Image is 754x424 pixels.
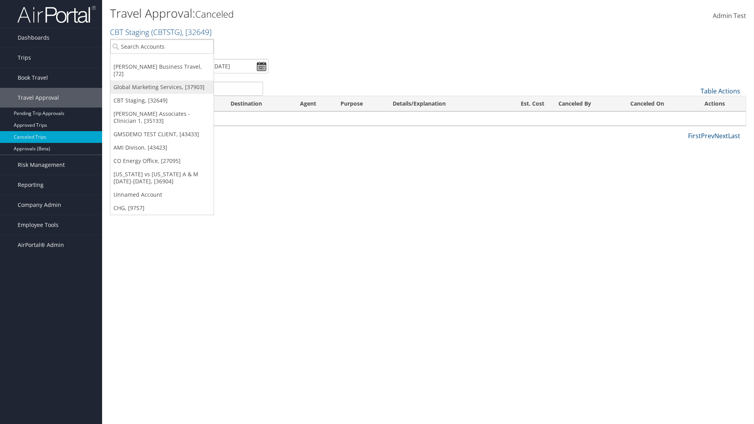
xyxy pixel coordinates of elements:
span: Company Admin [18,195,61,215]
a: CBT Staging [110,27,212,37]
span: Admin Test [713,11,746,20]
a: [PERSON_NAME] Business Travel, [72] [110,60,214,80]
a: [PERSON_NAME] Associates - Clinician 1, [35133] [110,107,214,128]
span: , [ 32649 ] [182,27,212,37]
th: Est. Cost: activate to sort column ascending [497,96,551,111]
span: AirPortal® Admin [18,235,64,255]
input: [DATE] - [DATE] [186,59,269,73]
th: Actions [697,96,746,111]
a: First [688,132,701,140]
p: Filter: [110,41,534,51]
input: Search Accounts [110,39,214,54]
th: Canceled By: activate to sort column ascending [551,96,623,111]
th: Agent [293,96,333,111]
a: CO Energy Office, [27095] [110,154,214,168]
a: Admin Test [713,4,746,28]
span: ( CBTSTG ) [151,27,182,37]
span: Dashboards [18,28,49,48]
span: Risk Management [18,155,65,175]
a: Unnamed Account [110,188,214,201]
span: Employee Tools [18,215,59,235]
a: AMI Divison, [43423] [110,141,214,154]
a: Next [714,132,728,140]
a: Prev [701,132,714,140]
a: CBT Staging, [32649] [110,94,214,107]
span: Travel Approval [18,88,59,108]
img: airportal-logo.png [17,5,96,24]
a: GMSDEMO TEST CLIENT, [43433] [110,128,214,141]
small: Canceled [195,7,234,20]
a: CHG, [9757] [110,201,214,215]
span: Trips [18,48,31,68]
th: Purpose [333,96,386,111]
a: Global Marketing Services, [37903] [110,80,214,94]
th: Details/Explanation [386,96,497,111]
span: Book Travel [18,68,48,88]
span: Reporting [18,175,44,195]
td: No data available in table [110,111,746,126]
a: Table Actions [701,87,740,95]
a: [US_STATE] vs [US_STATE] A & M [DATE]-[DATE], [36904] [110,168,214,188]
th: Canceled On: activate to sort column ascending [623,96,697,111]
h1: Travel Approval: [110,5,534,22]
a: Last [728,132,740,140]
th: Destination: activate to sort column ascending [223,96,293,111]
